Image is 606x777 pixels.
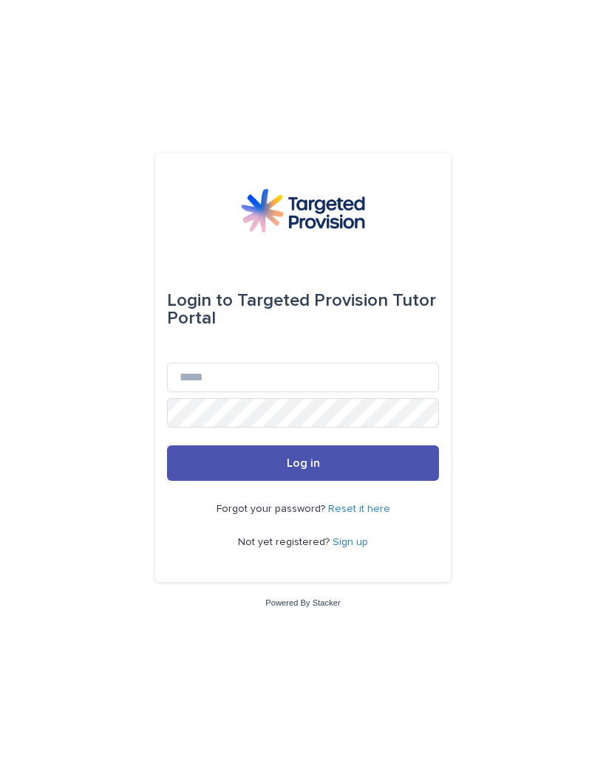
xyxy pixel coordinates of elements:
span: Forgot your password? [217,504,328,514]
span: Not yet registered? [238,537,333,547]
button: Log in [167,445,439,481]
div: Targeted Provision Tutor Portal [167,280,439,339]
a: Sign up [333,537,368,547]
span: Log in [287,457,320,469]
img: M5nRWzHhSzIhMunXDL62 [241,188,365,233]
a: Reset it here [328,504,390,514]
span: Login to [167,292,233,309]
a: Powered By Stacker [265,598,340,607]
